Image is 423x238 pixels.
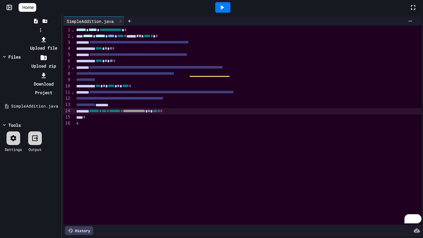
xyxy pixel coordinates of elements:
[63,102,71,108] div: 13
[63,16,124,26] div: SimpleAddition.java
[63,27,71,33] div: 1
[71,27,74,32] span: Fold line
[63,71,71,77] div: 8
[63,52,71,58] div: 5
[27,71,60,97] li: Download Project
[27,53,60,70] li: Upload zip
[63,114,71,120] div: 15
[63,58,71,64] div: 6
[71,33,74,38] span: Fold line
[71,90,74,95] span: Fold line
[74,26,422,225] div: To enrich screen reader interactions, please activate Accessibility in Grammarly extension settings
[71,65,74,70] span: Fold line
[63,46,71,52] div: 4
[5,147,22,152] div: Settings
[27,35,60,52] li: Upload file
[63,95,71,102] div: 12
[63,64,71,71] div: 7
[65,226,93,235] div: History
[63,108,71,114] div: 14
[8,54,21,60] div: Files
[63,89,71,95] div: 11
[19,3,36,12] a: Home
[28,147,41,152] div: Output
[63,18,117,24] div: SimpleAddition.java
[63,77,71,83] div: 9
[8,122,21,128] div: Tools
[63,39,71,46] div: 3
[22,4,34,11] span: Home
[63,120,71,126] div: 16
[63,83,71,89] div: 10
[11,103,59,109] div: SimpleAddition.java
[63,33,71,39] div: 2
